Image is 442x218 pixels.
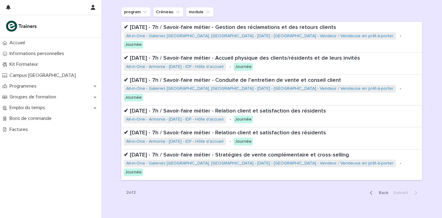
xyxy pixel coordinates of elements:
span: Back [375,191,388,195]
p: Bons de commande [7,116,56,121]
p: Kit Formateur [7,61,43,67]
div: Journée [234,63,253,71]
img: K0CqGN7SDeD6s4JG8KQk [5,20,39,32]
p: ✔ [DATE] - 7h / Savoir-faire métier - Relation client et satisfaction des résidents [124,108,420,115]
a: ✔ [DATE] - 7h / Savoir-faire métier - Conduite de l’entretien de vente et conseil clientAll-in-On... [121,75,422,105]
p: • [400,34,401,39]
p: ✔ [DATE] - 7h / Savoir-faire métier - Accueil physique des clients/résidents et de leurs invités [124,55,420,62]
p: • [230,117,231,122]
p: • [230,64,231,69]
p: Factures [7,127,33,133]
p: • [400,86,401,91]
a: ✔ [DATE] - 7h / Savoir-faire métier - Accueil physique des clients/résidents et de leurs invitésA... [121,53,422,74]
a: All-in-One - Galeries [GEOGRAPHIC_DATA], [GEOGRAPHIC_DATA] - [DATE] - [GEOGRAPHIC_DATA] - Vendeur... [126,86,394,91]
p: Groupes de formation [7,94,61,100]
button: module [186,7,214,17]
p: ✔ [DATE] - 7h / Savoir-faire métier - Conduite de l’entretien de vente et conseil client [124,77,420,84]
a: All-in-One - Galeries [GEOGRAPHIC_DATA], [GEOGRAPHIC_DATA] - [DATE] - [GEOGRAPHIC_DATA] - Vendeur... [126,161,394,166]
p: • [230,139,231,144]
p: ✔ [DATE] - 7h / Savoir-faire métier - Stratégies de vente complémentaire et cross-selling [124,152,420,159]
a: ✔ [DATE] - 7h / Savoir-faire métier - Stratégies de vente complémentaire et cross-sellingAll-in-O... [121,149,422,180]
div: Journée [234,138,253,145]
button: Next [391,190,422,196]
p: Emploi du temps [7,105,50,111]
div: Journée [124,168,143,176]
div: Journée [124,41,143,49]
p: • [400,161,401,166]
button: Back [365,190,391,196]
p: Programmes [7,83,41,89]
a: All-in-One - Armonia - [DATE] - IDF - Hôte d'accueil [126,139,223,144]
span: Next [393,191,412,195]
a: ✔ [DATE] - 7h / Savoir-faire métier - Gestion des réclamations et des retours clientsAll-in-One -... [121,22,422,53]
p: Accueil [7,40,30,46]
p: Informations personnelles [7,51,69,57]
a: All-in-One - Armonia - [DATE] - IDF - Hôte d'accueil [126,117,223,122]
p: ✔ [DATE] - 7h / Savoir-faire métier - Gestion des réclamations et des retours clients [124,24,420,31]
a: ✔ [DATE] - 7h / Savoir-faire métier - Relation client et satisfaction des résidentsAll-in-One - A... [121,127,422,149]
p: 2 of 2 [121,185,141,200]
p: ✔ [DATE] - 7h / Savoir-faire métier - Relation client et satisfaction des résidents [124,130,420,137]
a: All-in-One - Armonia - [DATE] - IDF - Hôte d'accueil [126,64,223,69]
button: program [121,7,151,17]
p: Campus [GEOGRAPHIC_DATA] [7,73,81,78]
a: ✔ [DATE] - 7h / Savoir-faire métier - Relation client et satisfaction des résidentsAll-in-One - A... [121,105,422,127]
button: Créneau [153,7,184,17]
div: Journée [124,94,143,101]
a: All-in-One - Galeries [GEOGRAPHIC_DATA], [GEOGRAPHIC_DATA] - [DATE] - [GEOGRAPHIC_DATA] - Vendeur... [126,34,394,39]
div: Journée [234,116,253,123]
